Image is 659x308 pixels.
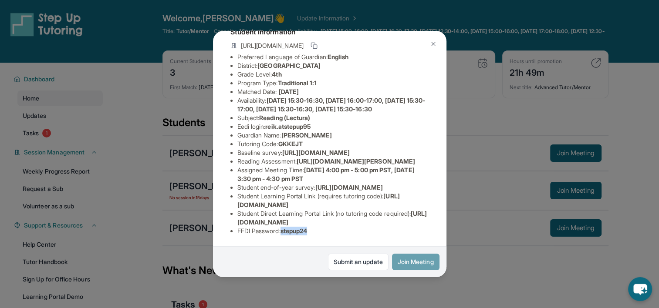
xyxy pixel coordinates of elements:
[315,184,382,191] span: [URL][DOMAIN_NAME]
[272,70,281,78] span: 4th
[237,114,429,122] li: Subject :
[237,209,429,227] li: Student Direct Learning Portal Link (no tutoring code required) :
[328,254,389,270] a: Submit an update
[237,148,429,157] li: Baseline survey :
[237,70,429,79] li: Grade Level:
[237,53,429,61] li: Preferred Language of Guardian:
[241,41,304,50] span: [URL][DOMAIN_NAME]
[237,122,429,131] li: Eedi login :
[281,131,332,139] span: [PERSON_NAME]
[237,192,429,209] li: Student Learning Portal Link (requires tutoring code) :
[430,40,437,47] img: Close Icon
[277,79,317,87] span: Traditional 1:1
[237,157,429,166] li: Reading Assessment :
[297,157,415,165] span: [URL][DOMAIN_NAME][PERSON_NAME]
[237,61,429,70] li: District:
[237,87,429,96] li: Matched Date:
[237,96,429,114] li: Availability:
[265,123,311,130] span: reik.atstepup95
[237,183,429,192] li: Student end-of-year survey :
[230,27,429,37] h4: Student Information
[279,88,299,95] span: [DATE]
[237,97,426,113] span: [DATE] 15:30-16:30, [DATE] 16:00-17:00, [DATE] 15:30-17:00, [DATE] 15:30-16:30, [DATE] 15:30-16:30
[259,114,310,121] span: Reading (Lectura)
[280,227,308,234] span: stepup24
[257,62,321,69] span: [GEOGRAPHIC_DATA]
[237,166,429,183] li: Assigned Meeting Time :
[237,140,429,148] li: Tutoring Code :
[328,53,349,60] span: English
[282,149,350,156] span: [URL][DOMAIN_NAME]
[278,140,303,147] span: GKKEJT
[628,277,652,301] button: chat-button
[309,40,319,51] button: Copy link
[237,166,415,182] span: [DATE] 4:00 pm - 5:00 pm PST, [DATE] 3:30 pm - 4:30 pm PST
[237,79,429,87] li: Program Type:
[237,131,429,140] li: Guardian Name :
[237,227,429,235] li: EEDI Password :
[392,254,439,270] button: Join Meeting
